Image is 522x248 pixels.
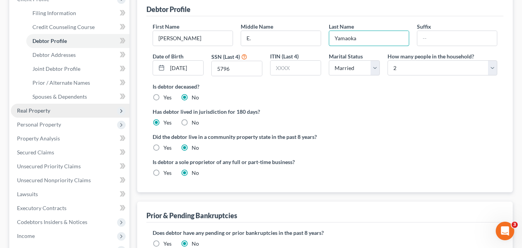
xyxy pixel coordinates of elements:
input: XXXX [270,61,321,75]
span: Codebtors Insiders & Notices [17,219,87,225]
a: Unsecured Priority Claims [11,159,129,173]
label: Yes [163,240,172,248]
a: Spouses & Dependents [26,90,129,104]
label: First Name [153,22,179,31]
label: Yes [163,94,172,101]
label: SSN (Last 4) [211,53,240,61]
span: Income [17,233,35,239]
label: Middle Name [241,22,273,31]
a: Filing Information [26,6,129,20]
div: Prior & Pending Bankruptcies [146,211,237,220]
div: Debtor Profile [146,5,190,14]
label: Yes [163,119,172,127]
a: Secured Claims [11,145,129,159]
span: Unsecured Nonpriority Claims [17,177,91,183]
label: Does debtor have any pending or prior bankruptcies in the past 8 years? [153,229,497,237]
a: Debtor Addresses [26,48,129,62]
label: ITIN (Last 4) [270,52,299,60]
label: How many people in the household? [388,52,474,60]
input: XXXX [212,61,262,76]
span: Property Analysis [17,135,60,142]
span: Real Property [17,107,50,114]
span: Executory Contracts [17,205,66,211]
a: Joint Debtor Profile [26,62,129,76]
a: Unsecured Nonpriority Claims [11,173,129,187]
a: Debtor Profile [26,34,129,48]
label: No [192,240,199,248]
label: No [192,169,199,177]
input: M.I [241,31,321,46]
a: Prior / Alternate Names [26,76,129,90]
a: Credit Counseling Course [26,20,129,34]
input: -- [153,31,233,46]
span: Prior / Alternate Names [32,79,90,86]
a: Executory Contracts [11,201,129,215]
input: -- [417,31,497,46]
span: Credit Counseling Course [32,24,95,30]
a: Lawsuits [11,187,129,201]
label: Is debtor deceased? [153,82,497,91]
span: Unsecured Priority Claims [17,163,81,169]
iframe: Intercom live chat [496,222,514,240]
label: Is debtor a sole proprietor of any full or part-time business? [153,158,321,166]
input: -- [329,31,409,46]
label: Yes [163,169,172,177]
span: Lawsuits [17,191,38,197]
span: Debtor Addresses [32,51,76,58]
label: No [192,144,199,152]
span: Filing Information [32,10,76,16]
label: Suffix [417,22,431,31]
label: No [192,119,199,127]
span: 3 [512,222,518,228]
label: Did the debtor live in a community property state in the past 8 years? [153,133,497,141]
input: MM/DD/YYYY [167,61,203,75]
label: Last Name [329,22,354,31]
label: Date of Birth [153,52,184,60]
label: Marital Status [329,52,363,60]
span: Joint Debtor Profile [32,65,80,72]
label: No [192,94,199,101]
span: Spouses & Dependents [32,93,87,100]
span: Debtor Profile [32,38,67,44]
span: Personal Property [17,121,61,128]
a: Property Analysis [11,132,129,145]
label: Yes [163,144,172,152]
label: Has debtor lived in jurisdiction for 180 days? [153,108,497,116]
span: Secured Claims [17,149,54,156]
